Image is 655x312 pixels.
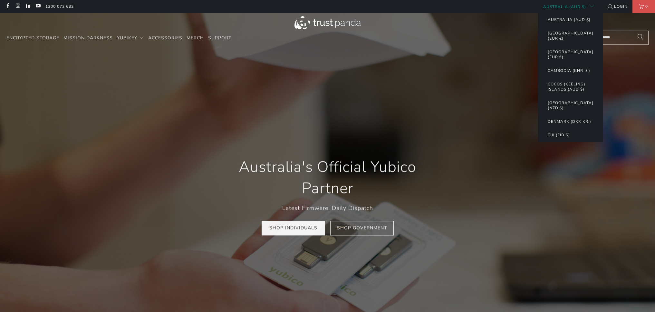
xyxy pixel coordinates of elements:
[148,35,182,41] span: Accessories
[117,31,144,46] summary: YubiKey
[5,4,10,9] a: Trust Panda Australia on Facebook
[25,4,31,9] a: Trust Panda Australia on LinkedIn
[187,31,204,46] a: Merch
[330,221,394,236] a: Shop Government
[35,4,41,9] a: Trust Panda Australia on YouTube
[541,45,600,64] button: [GEOGRAPHIC_DATA] (EUR €)
[541,77,600,96] button: Cocos (Keeling) Islands (AUD $)
[541,13,597,26] button: Australia (AUD $)
[117,35,137,41] span: YubiKey
[262,221,325,236] a: Shop Individuals
[591,31,649,45] input: Search...
[541,64,597,77] button: Cambodia (KHR ៛)
[294,16,361,29] img: Trust Panda Australia
[6,31,59,46] a: Encrypted Storage
[632,31,649,45] button: Search
[208,31,231,46] a: Support
[541,115,598,128] button: Denmark (DKK kr.)
[541,96,600,115] button: [GEOGRAPHIC_DATA] (NZD $)
[208,35,231,41] span: Support
[541,26,600,45] button: [GEOGRAPHIC_DATA] (EUR €)
[187,35,204,41] span: Merch
[6,31,231,46] nav: Translation missing: en.navigation.header.main_nav
[15,4,20,9] a: Trust Panda Australia on Instagram
[45,3,74,10] a: 1300 072 632
[607,3,628,10] a: Login
[63,31,113,46] a: Mission Darkness
[629,286,650,307] iframe: Button to launch messaging window
[63,35,113,41] span: Mission Darkness
[148,31,182,46] a: Accessories
[6,35,59,41] span: Encrypted Storage
[221,204,434,213] p: Latest Firmware, Daily Dispatch
[221,156,434,199] h1: Australia's Official Yubico Partner
[541,128,576,142] button: Fiji (FJD $)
